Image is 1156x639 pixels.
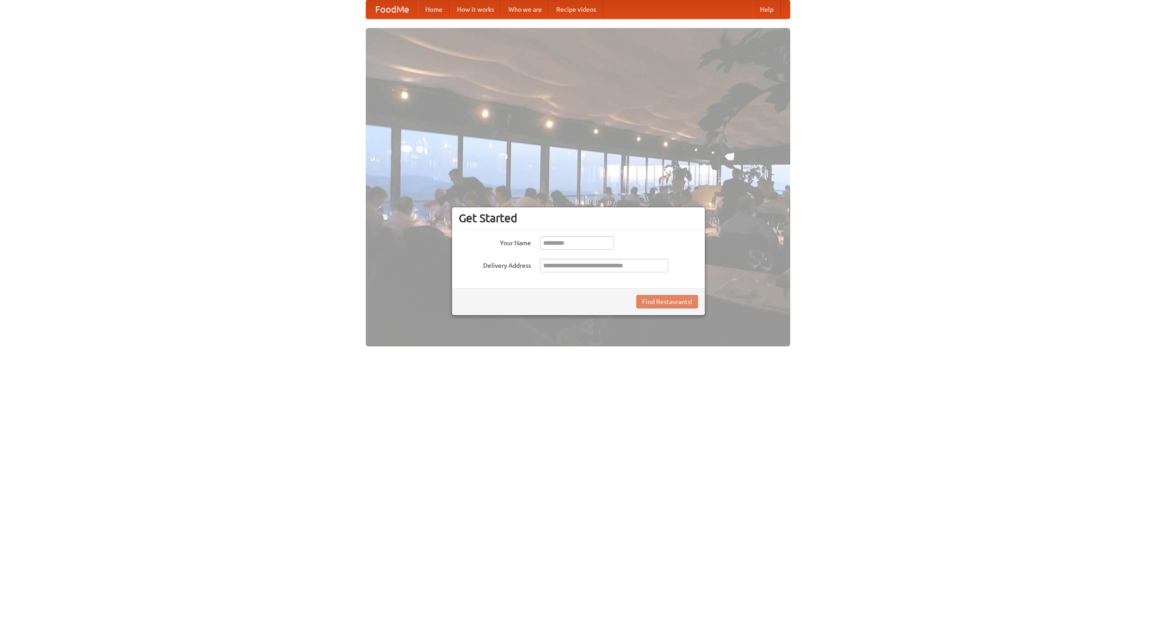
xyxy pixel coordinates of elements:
a: Who we are [501,0,549,19]
label: Delivery Address [459,259,531,270]
a: Help [753,0,781,19]
a: Recipe videos [549,0,603,19]
h3: Get Started [459,211,698,225]
a: FoodMe [366,0,418,19]
a: How it works [450,0,501,19]
a: Home [418,0,450,19]
label: Your Name [459,236,531,247]
button: Find Restaurants! [636,295,698,308]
